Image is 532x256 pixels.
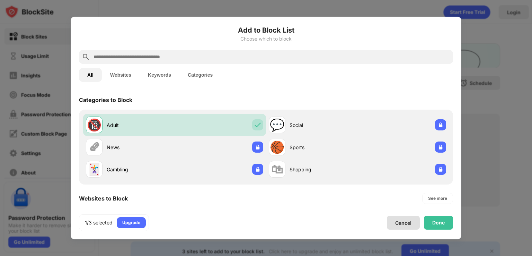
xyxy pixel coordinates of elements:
div: Categories to Block [79,96,132,103]
div: 🗞 [88,140,100,154]
img: search.svg [82,53,90,61]
div: Cancel [395,220,411,226]
div: 💬 [270,118,284,132]
div: Shopping [290,166,357,173]
div: Sports [290,144,357,151]
div: 🃏 [87,162,101,177]
div: Done [432,220,445,225]
div: Adult [107,121,175,129]
div: Upgrade [122,219,140,226]
div: 🏀 [270,140,284,154]
button: All [79,68,102,82]
button: Websites [102,68,140,82]
div: Gambling [107,166,175,173]
div: See more [428,195,447,202]
div: 1/3 selected [85,219,113,226]
div: 🔞 [87,118,101,132]
div: News [107,144,175,151]
div: 🛍 [271,162,283,177]
button: Categories [179,68,221,82]
div: Websites to Block [79,195,128,202]
div: Choose which to block [79,36,453,42]
button: Keywords [140,68,179,82]
div: Social [290,121,357,129]
h6: Add to Block List [79,25,453,35]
